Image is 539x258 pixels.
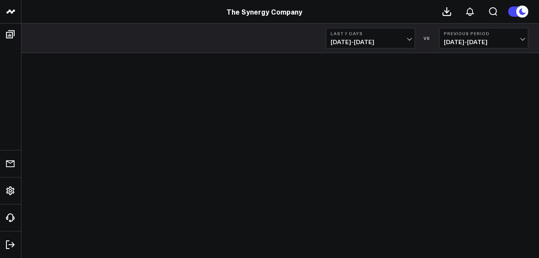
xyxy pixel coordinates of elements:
[444,31,524,36] b: Previous Period
[331,31,410,36] b: Last 7 Days
[331,39,410,45] span: [DATE] - [DATE]
[439,28,528,48] button: Previous Period[DATE]-[DATE]
[326,28,415,48] button: Last 7 Days[DATE]-[DATE]
[444,39,524,45] span: [DATE] - [DATE]
[226,7,302,16] a: The Synergy Company
[419,36,435,41] div: VS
